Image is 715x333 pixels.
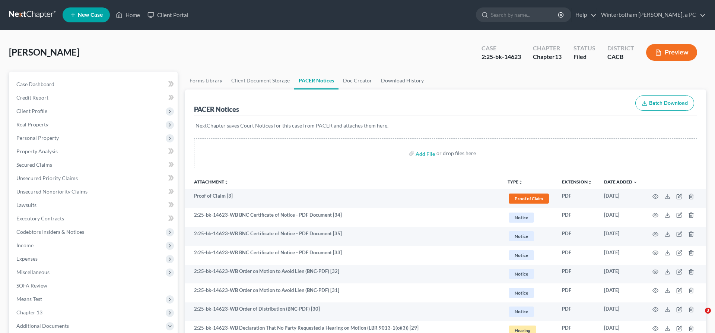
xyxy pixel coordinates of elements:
[556,227,598,246] td: PDF
[508,249,550,261] a: Notice
[16,148,58,154] span: Property Analysis
[690,308,708,326] iframe: Intercom live chat
[16,188,88,195] span: Unsecured Nonpriority Claims
[607,53,634,61] div: CACB
[562,179,592,185] a: Extensionunfold_more
[436,150,476,157] div: or drop files here
[556,265,598,284] td: PDF
[16,175,78,181] span: Unsecured Priority Claims
[556,283,598,302] td: PDF
[508,230,550,242] a: Notice
[555,53,562,60] span: 13
[533,53,562,61] div: Chapter
[16,108,47,114] span: Client Profile
[635,95,694,111] button: Batch Download
[16,242,34,248] span: Income
[509,269,534,279] span: Notice
[185,246,502,265] td: 2:25-bk-14623-WB BNC Certificate of Notice - PDF Document [33]
[598,283,643,302] td: [DATE]
[376,72,428,89] a: Download History
[509,250,534,260] span: Notice
[16,255,38,262] span: Expenses
[16,81,54,87] span: Case Dashboard
[224,180,229,185] i: unfold_more
[508,287,550,299] a: Notice
[646,44,697,61] button: Preview
[556,246,598,265] td: PDF
[508,192,550,205] a: Proof of Claim
[508,305,550,318] a: Notice
[10,78,178,91] a: Case Dashboard
[16,215,64,222] span: Executory Contracts
[16,269,50,275] span: Miscellaneous
[556,208,598,227] td: PDF
[705,308,711,314] span: 3
[10,158,178,172] a: Secured Claims
[16,135,59,141] span: Personal Property
[10,212,178,225] a: Executory Contracts
[185,283,502,302] td: 2:25-bk-14623-WB Order on Motion to Avoid Lien (BNC-PDF) [31]
[633,180,638,185] i: expand_more
[573,53,595,61] div: Filed
[10,91,178,104] a: Credit Report
[10,279,178,292] a: SOFA Review
[10,185,178,198] a: Unsecured Nonpriority Claims
[509,213,534,223] span: Notice
[598,302,643,321] td: [DATE]
[607,44,634,53] div: District
[572,8,597,22] a: Help
[533,44,562,53] div: Chapter
[16,202,36,208] span: Lawsuits
[10,145,178,158] a: Property Analysis
[185,227,502,246] td: 2:25-bk-14623-WB BNC Certificate of Notice - PDF Document [35]
[10,198,178,212] a: Lawsuits
[185,265,502,284] td: 2:25-bk-14623-WB Order on Motion to Avoid Lien (BNC-PDF) [32]
[509,307,534,317] span: Notice
[16,296,42,302] span: Means Test
[185,72,227,89] a: Forms Library
[573,44,595,53] div: Status
[16,161,52,168] span: Secured Claims
[10,172,178,185] a: Unsecured Priority Claims
[508,268,550,280] a: Notice
[16,229,84,235] span: Codebtors Insiders & Notices
[16,309,42,315] span: Chapter 13
[518,180,523,185] i: unfold_more
[227,72,294,89] a: Client Document Storage
[194,179,229,185] a: Attachmentunfold_more
[185,189,502,208] td: Proof of Claim [3]
[185,208,502,227] td: 2:25-bk-14623-WB BNC Certificate of Notice - PDF Document [34]
[9,47,79,57] span: [PERSON_NAME]
[509,231,534,241] span: Notice
[196,122,696,129] p: NextChapter saves Court Notices for this case from PACER and attaches them here.
[604,179,638,185] a: Date Added expand_more
[482,44,521,53] div: Case
[339,72,376,89] a: Doc Creator
[598,265,643,284] td: [DATE]
[112,8,144,22] a: Home
[144,8,192,22] a: Client Portal
[649,100,688,106] span: Batch Download
[194,105,239,114] div: PACER Notices
[16,282,47,289] span: SOFA Review
[597,8,706,22] a: Winterbotham [PERSON_NAME], a PC
[598,208,643,227] td: [DATE]
[294,72,339,89] a: PACER Notices
[16,323,69,329] span: Additional Documents
[556,189,598,208] td: PDF
[588,180,592,185] i: unfold_more
[16,121,48,128] span: Real Property
[16,94,48,101] span: Credit Report
[491,8,559,22] input: Search by name...
[508,180,523,185] button: TYPEunfold_more
[78,12,103,18] span: New Case
[598,189,643,208] td: [DATE]
[185,302,502,321] td: 2:25-bk-14623-WB Order of Distribution (BNC-PDF) [30]
[556,302,598,321] td: PDF
[509,194,549,204] span: Proof of Claim
[508,211,550,224] a: Notice
[598,227,643,246] td: [DATE]
[598,246,643,265] td: [DATE]
[509,288,534,298] span: Notice
[482,53,521,61] div: 2:25-bk-14623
